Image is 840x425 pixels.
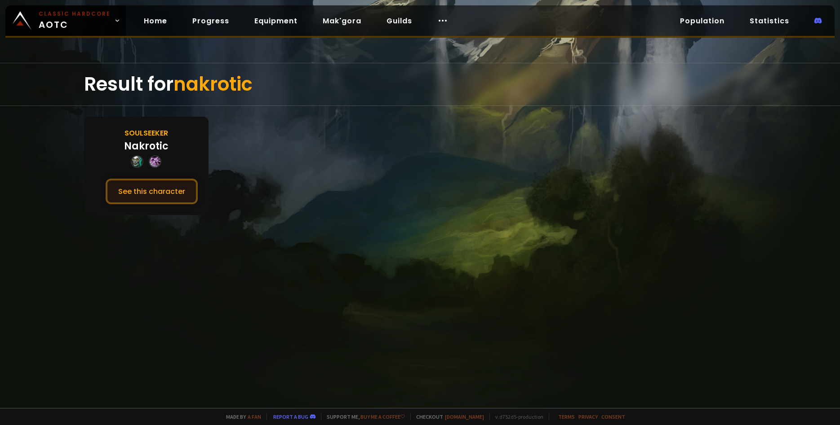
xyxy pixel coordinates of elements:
span: v. d752d5 - production [489,413,543,420]
div: Soulseeker [124,127,168,139]
small: Classic Hardcore [39,10,111,18]
a: Mak'gora [316,12,369,30]
span: Checkout [410,413,484,420]
a: Guilds [379,12,419,30]
a: Home [137,12,174,30]
span: Made by [221,413,261,420]
a: a fan [248,413,261,420]
a: Buy me a coffee [360,413,405,420]
a: Population [673,12,732,30]
a: [DOMAIN_NAME] [445,413,484,420]
a: Terms [558,413,575,420]
a: Progress [185,12,236,30]
span: AOTC [39,10,111,31]
a: Statistics [742,12,796,30]
a: Consent [601,413,625,420]
div: Nakrotic [124,139,169,153]
span: nakrotic [173,71,253,97]
a: Privacy [578,413,598,420]
span: Support me, [321,413,405,420]
a: Classic HardcoreAOTC [5,5,126,36]
a: Equipment [247,12,305,30]
button: See this character [106,179,198,204]
a: Report a bug [273,413,308,420]
div: Result for [84,63,756,105]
